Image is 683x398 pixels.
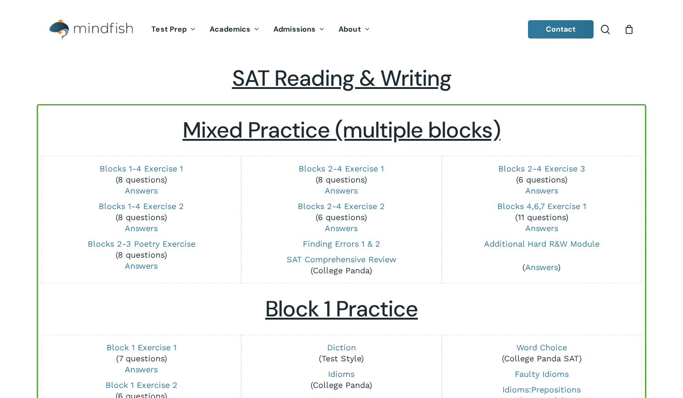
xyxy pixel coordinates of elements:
span: About [339,24,361,34]
a: Idioms [328,369,355,379]
a: SAT Comprehensive Review [287,254,396,264]
span: SAT Reading & Writing [232,64,451,93]
span: Academics [210,24,250,34]
a: Answers [525,186,558,195]
p: (7 questions) [48,342,235,375]
a: Blocks 4,6,7 Exercise 1 [497,201,586,211]
p: (College Panda) [248,254,435,276]
u: Mixed Practice (multiple blocks) [183,116,500,144]
a: Block 1 Exercise 1 [106,343,177,352]
a: Additional Hard R&W Module [484,239,600,249]
a: Finding Errors 1 & 2 [303,239,380,249]
a: Admissions [267,26,332,33]
a: Blocks 1-4 Exercise 2 [99,201,184,211]
a: Word Choice [516,343,567,352]
span: Contact [546,24,576,34]
span: Admissions [273,24,316,34]
nav: Main Menu [144,12,377,47]
p: (8 questions) [248,163,435,196]
a: Answers [525,262,558,272]
a: Answers [125,261,158,271]
a: Academics [203,26,267,33]
a: Idioms:Prepositions [502,385,581,394]
a: Contact [528,20,594,39]
header: Main Menu [37,12,646,47]
u: Block 1 Practice [265,294,418,323]
p: (8 questions) [48,163,235,196]
p: (6 questions) [248,201,435,234]
p: (College Panda) [248,369,435,391]
p: (11 questions) [448,201,635,234]
p: (Test Style) [248,342,435,364]
p: (8 questions) [48,201,235,234]
a: Blocks 2-3 Poetry Exercise [88,239,195,249]
a: Answers [325,186,358,195]
a: Blocks 2-4 Exercise 2 [298,201,385,211]
a: Answers [125,365,158,374]
p: (College Panda SAT) [448,342,635,364]
a: Test Prep [144,26,203,33]
p: (8 questions) [48,238,235,271]
a: Answers [125,223,158,233]
a: Faulty Idioms [515,369,569,379]
a: About [332,26,377,33]
a: Block 1 Exercise 2 [106,380,178,390]
a: Blocks 1-4 Exercise 1 [100,164,183,173]
a: Answers [325,223,358,233]
a: Diction [327,343,356,352]
a: Blocks 2-4 Exercise 3 [498,164,585,173]
a: Answers [125,186,158,195]
span: Test Prep [151,24,187,34]
a: Answers [525,223,558,233]
p: ( ) [448,262,635,273]
a: Blocks 2-4 Exercise 1 [299,164,384,173]
p: (6 questions) [448,163,635,196]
